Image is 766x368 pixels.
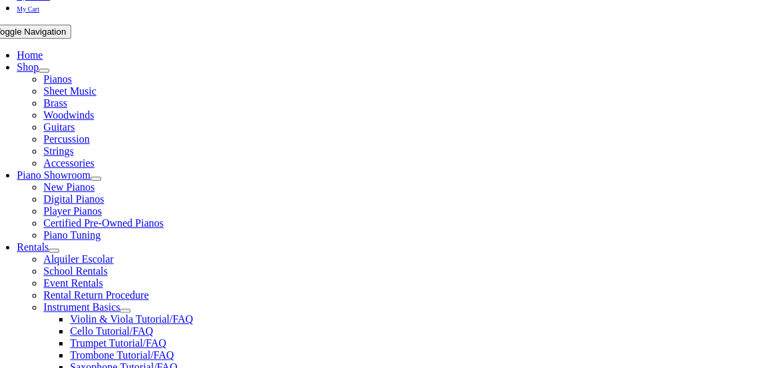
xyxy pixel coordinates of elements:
a: Alquiler Escolar [43,253,113,265]
button: Open submenu of Rentals [49,249,59,253]
button: Next [5,47,34,61]
span: Go to First Page [11,91,75,101]
span: Hand Tool [98,105,138,115]
span: Document Outline [70,7,141,17]
button: Previous [5,159,51,173]
span: Text Selection Tool [11,105,85,115]
a: Pianos [43,73,72,85]
a: Brass [43,97,67,109]
a: Certified Pre-Owned Pianos [43,217,163,229]
span: Go to Last Page [89,91,152,101]
button: Previous [5,33,51,47]
a: Player Pianos [43,205,102,217]
a: Event Rentals [43,277,102,289]
a: Guitars [43,121,75,133]
span: Open [98,77,120,87]
a: Trombone Tutorial/FAQ [70,349,174,361]
span: Previous [11,35,45,45]
span: Document Properties… [11,119,103,129]
span: My Cart [17,5,39,13]
a: My Cart [17,2,39,13]
a: Digital Pianos [43,193,104,205]
button: Presentation Mode [5,75,91,89]
a: Instrument Basics [43,301,120,313]
span: Presentation Mode [11,77,85,87]
span: Attachments [154,7,204,17]
span: Print [134,77,152,87]
button: Attachments [149,5,209,19]
a: Shop [17,61,39,73]
button: Document Properties… [5,117,108,131]
span: Download [165,77,204,87]
span: Previous [11,161,45,171]
button: Print [128,75,157,89]
button: Toggle Sidebar [5,131,75,145]
label: Highlight all [21,63,75,74]
span: Thumbnails [11,7,57,17]
input: Find [5,19,123,33]
a: Sheet Music [43,85,96,97]
a: Trumpet Tutorial/FAQ [70,337,166,349]
a: School Rentals [43,265,107,277]
span: Next [11,49,29,59]
a: New Pianos [43,181,95,193]
a: Violin & Viola Tutorial/FAQ [70,313,193,325]
a: Woodwinds [43,109,94,121]
button: Open submenu of Instrument Basics [120,309,130,313]
a: Piano Showroom [17,169,91,181]
a: Piano Tuning [43,229,100,241]
button: Open submenu of Piano Showroom [91,177,101,181]
button: Download [160,75,210,89]
button: Open submenu of Shop [39,69,49,73]
a: Home [17,49,43,61]
button: Text Selection Tool [5,103,90,117]
button: Go to Last Page [83,89,158,103]
a: Rental Return Procedure [43,289,148,301]
span: Find [11,147,28,157]
button: Go to First Page [5,89,81,103]
a: Percussion [43,133,89,145]
button: Find [5,145,33,159]
a: Current View [212,75,270,87]
button: Open [93,75,126,89]
button: Hand Tool [93,103,143,117]
a: Strings [43,145,73,157]
a: Rentals [17,241,49,253]
button: Document Outline [65,5,146,19]
a: Accessories [43,157,94,169]
label: Match case [94,63,142,74]
span: Toggle Sidebar [11,133,70,143]
a: Cello Tutorial/FAQ [70,325,153,337]
button: Thumbnails [5,5,62,19]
